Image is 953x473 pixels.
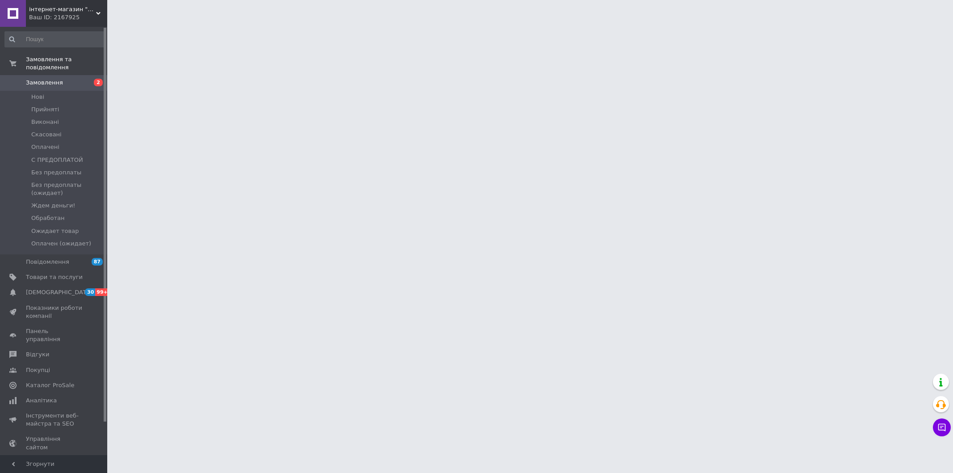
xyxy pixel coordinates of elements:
span: Каталог ProSale [26,381,74,389]
span: Управління сайтом [26,435,83,451]
span: 30 [85,288,95,296]
span: інтернет-магазин "BestNail" [29,5,96,13]
span: Обработан [31,214,64,222]
input: Пошук [4,31,105,47]
span: 99+ [95,288,110,296]
span: Ожидает товар [31,227,79,235]
span: Прийняті [31,106,59,114]
span: Оплачен (ожидает) [31,240,91,248]
span: Оплачені [31,143,59,151]
span: Без предоплаты (ожидает) [31,181,105,197]
span: Ждем деньги! [31,202,76,210]
span: 2 [94,79,103,86]
span: [DEMOGRAPHIC_DATA] [26,288,92,296]
span: Повідомлення [26,258,69,266]
div: Ваш ID: 2167925 [29,13,107,21]
span: Аналітика [26,397,57,405]
span: Нові [31,93,44,101]
span: C ПРЕДОПЛАТОЙ [31,156,83,164]
button: Чат з покупцем [933,418,951,436]
span: Виконані [31,118,59,126]
span: Показники роботи компанії [26,304,83,320]
span: 87 [92,258,103,266]
span: Замовлення [26,79,63,87]
span: Замовлення та повідомлення [26,55,107,72]
span: Інструменти веб-майстра та SEO [26,412,83,428]
span: Відгуки [26,351,49,359]
span: Покупці [26,366,50,374]
span: Панель управління [26,327,83,343]
span: Скасовані [31,131,62,139]
span: Без предоплаты [31,169,81,177]
span: Товари та послуги [26,273,83,281]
